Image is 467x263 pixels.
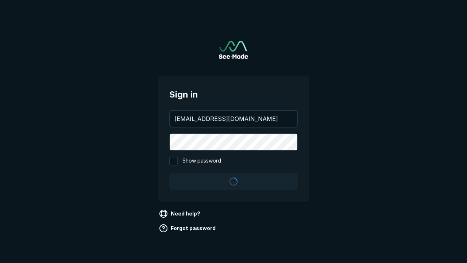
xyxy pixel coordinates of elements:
a: Forgot password [158,222,219,234]
span: Show password [182,157,221,165]
a: Need help? [158,208,203,220]
input: your@email.com [170,111,297,127]
a: Go to sign in [219,41,248,59]
img: See-Mode Logo [219,41,248,59]
span: Sign in [169,88,298,101]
